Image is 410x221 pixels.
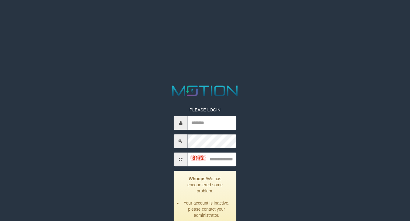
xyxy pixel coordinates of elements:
img: MOTION_logo.png [169,84,241,98]
img: captcha [191,155,206,161]
strong: Whoops! [189,177,207,181]
li: Your account is inactive, please contact your administrator. [182,200,231,219]
p: PLEASE LOGIN [174,107,236,113]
